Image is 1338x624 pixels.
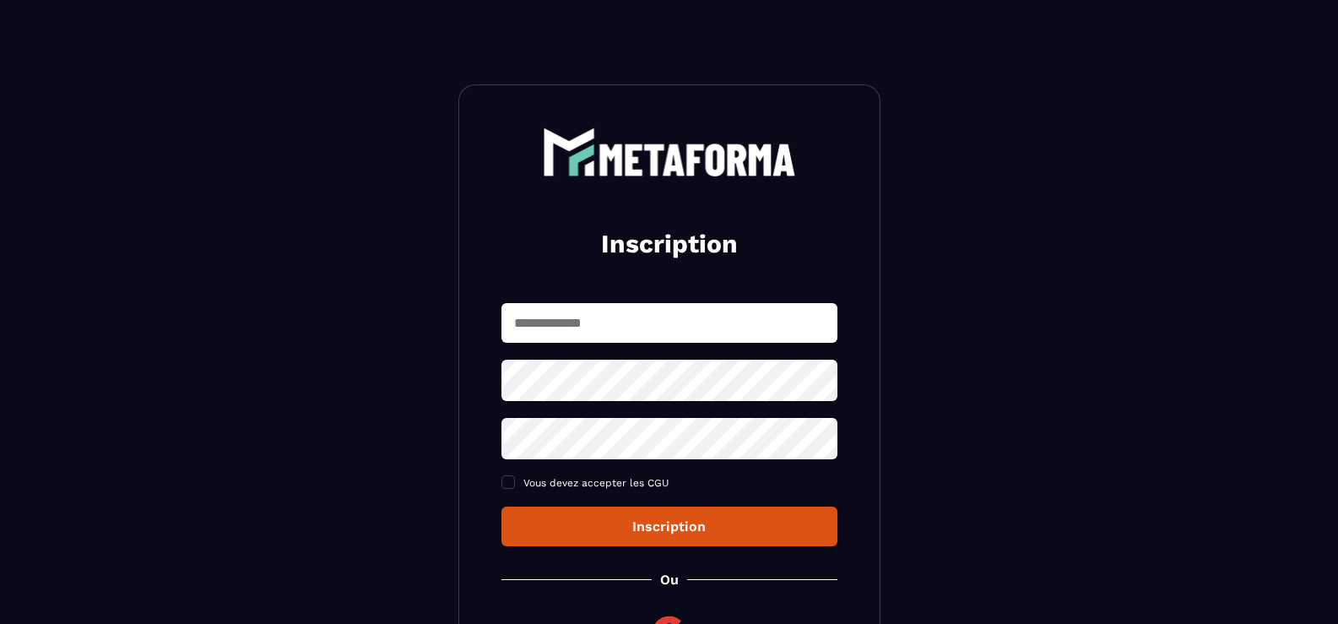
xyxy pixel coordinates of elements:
[543,128,796,176] img: logo
[660,572,679,588] p: Ou
[522,227,817,261] h2: Inscription
[501,507,837,546] button: Inscription
[523,477,669,489] span: Vous devez accepter les CGU
[515,518,824,534] div: Inscription
[501,128,837,176] a: logo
